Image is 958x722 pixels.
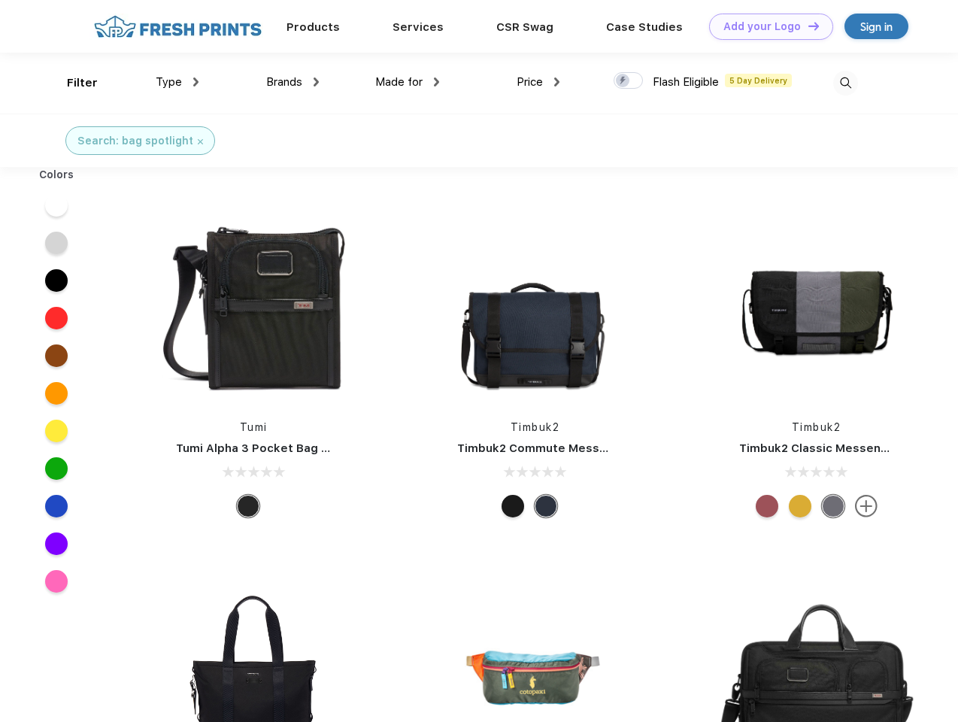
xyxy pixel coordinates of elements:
span: Made for [375,75,423,89]
img: func=resize&h=266 [435,205,635,405]
img: more.svg [855,495,878,517]
a: Sign in [844,14,908,39]
a: Products [286,20,340,34]
a: Timbuk2 Classic Messenger Bag [739,441,926,455]
a: Timbuk2 [511,421,560,433]
div: Eco Army Pop [822,495,844,517]
div: Filter [67,74,98,92]
span: Price [517,75,543,89]
div: Add your Logo [723,20,801,33]
img: desktop_search.svg [833,71,858,96]
div: Search: bag spotlight [77,133,193,149]
img: filter_cancel.svg [198,139,203,144]
img: dropdown.png [314,77,319,86]
div: Sign in [860,18,893,35]
img: dropdown.png [554,77,559,86]
div: Eco Collegiate Red [756,495,778,517]
img: DT [808,22,819,30]
span: Type [156,75,182,89]
div: Eco Black [502,495,524,517]
a: Tumi [240,421,268,433]
img: func=resize&h=266 [717,205,917,405]
div: Eco Amber [789,495,811,517]
a: Timbuk2 Commute Messenger Bag [457,441,659,455]
div: Black [237,495,259,517]
img: fo%20logo%202.webp [89,14,266,40]
a: Timbuk2 [792,421,841,433]
img: func=resize&h=266 [153,205,353,405]
span: Flash Eligible [653,75,719,89]
div: Eco Nautical [535,495,557,517]
img: dropdown.png [193,77,199,86]
div: Colors [28,167,86,183]
span: 5 Day Delivery [725,74,792,87]
img: dropdown.png [434,77,439,86]
span: Brands [266,75,302,89]
a: Tumi Alpha 3 Pocket Bag Small [176,441,352,455]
